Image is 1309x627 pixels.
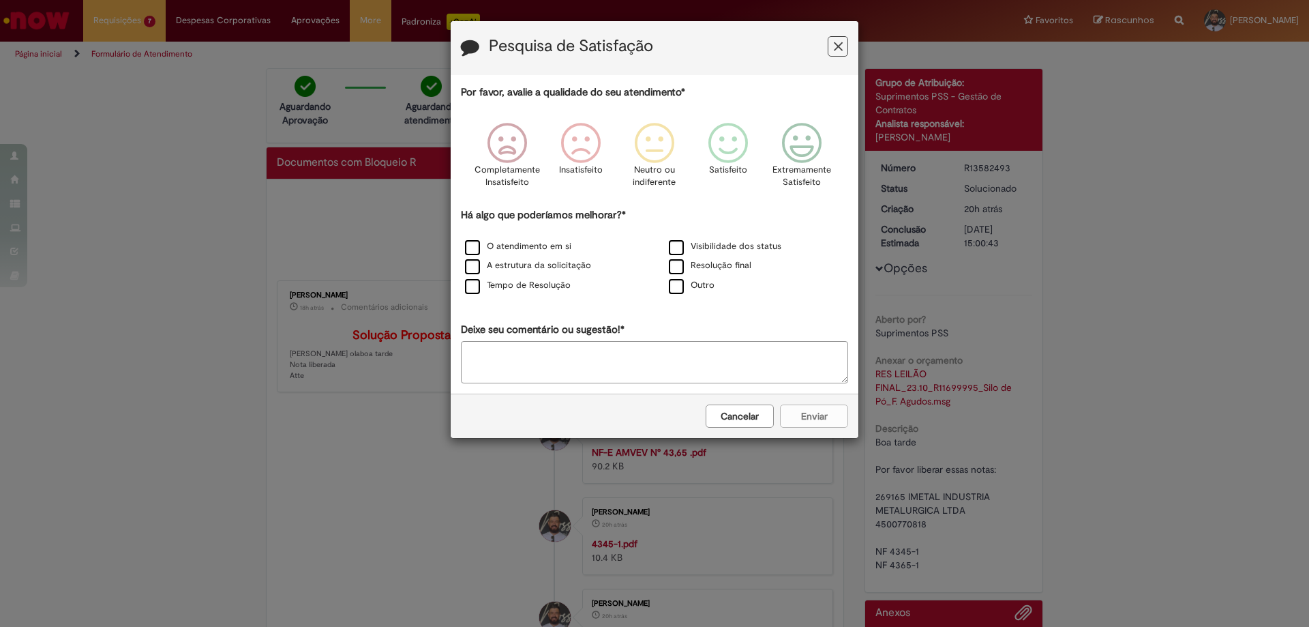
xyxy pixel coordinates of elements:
label: Resolução final [669,259,751,272]
div: Extremamente Satisfeito [767,113,837,206]
p: Satisfeito [709,164,747,177]
div: Há algo que poderíamos melhorar?* [461,208,848,296]
p: Insatisfeito [559,164,603,177]
div: Neutro ou indiferente [620,113,689,206]
label: Por favor, avalie a qualidade do seu atendimento* [461,85,685,100]
div: Completamente Insatisfeito [472,113,541,206]
button: Cancelar [706,405,774,428]
label: Deixe seu comentário ou sugestão!* [461,323,625,337]
p: Neutro ou indiferente [630,164,679,189]
label: Tempo de Resolução [465,279,571,292]
label: A estrutura da solicitação [465,259,591,272]
div: Satisfeito [693,113,763,206]
label: O atendimento em si [465,240,571,253]
p: Extremamente Satisfeito [772,164,831,189]
p: Completamente Insatisfeito [475,164,540,189]
label: Pesquisa de Satisfação [489,38,653,55]
div: Insatisfeito [546,113,616,206]
label: Visibilidade dos status [669,240,781,253]
label: Outro [669,279,714,292]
